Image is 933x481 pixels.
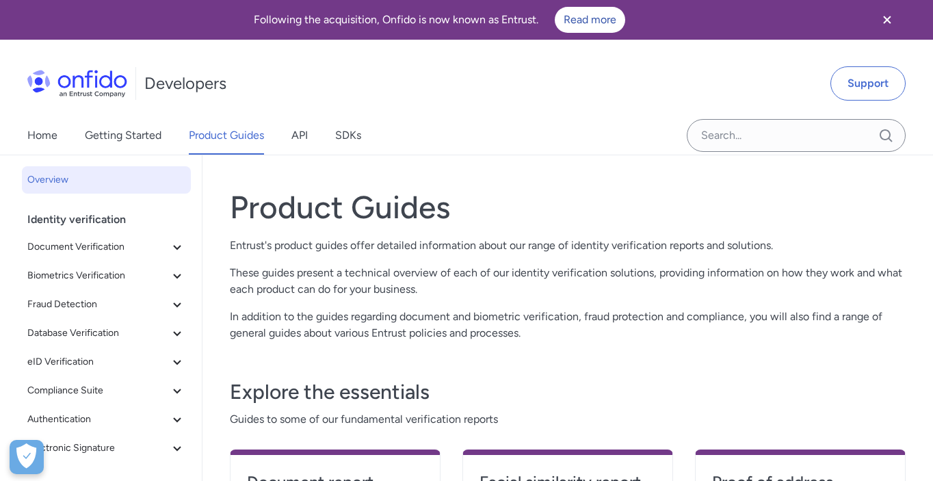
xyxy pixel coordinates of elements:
[27,70,127,97] img: Onfido Logo
[27,296,169,313] span: Fraud Detection
[830,66,906,101] a: Support
[27,172,185,188] span: Overview
[862,3,912,37] button: Close banner
[687,119,906,152] input: Onfido search input field
[22,233,191,261] button: Document Verification
[230,188,906,226] h1: Product Guides
[22,434,191,462] button: Electronic Signature
[230,378,906,406] h3: Explore the essentials
[27,206,196,233] div: Identity verification
[555,7,625,33] a: Read more
[27,116,57,155] a: Home
[27,268,169,284] span: Biometrics Verification
[230,237,906,254] p: Entrust's product guides offer detailed information about our range of identity verification repo...
[22,262,191,289] button: Biometrics Verification
[230,309,906,341] p: In addition to the guides regarding document and biometric verification, fraud protection and com...
[144,73,226,94] h1: Developers
[22,377,191,404] button: Compliance Suite
[22,406,191,433] button: Authentication
[230,265,906,298] p: These guides present a technical overview of each of our identity verification solutions, providi...
[22,166,191,194] a: Overview
[22,320,191,347] button: Database Verification
[85,116,161,155] a: Getting Started
[335,116,361,155] a: SDKs
[10,440,44,474] div: Cookie Preferences
[230,411,906,428] span: Guides to some of our fundamental verification reports
[879,12,895,28] svg: Close banner
[27,411,169,428] span: Authentication
[27,325,169,341] span: Database Verification
[291,116,308,155] a: API
[16,7,862,33] div: Following the acquisition, Onfido is now known as Entrust.
[27,354,169,370] span: eID Verification
[27,382,169,399] span: Compliance Suite
[189,116,264,155] a: Product Guides
[10,440,44,474] button: Open Preferences
[22,348,191,376] button: eID Verification
[22,291,191,318] button: Fraud Detection
[27,239,169,255] span: Document Verification
[27,440,169,456] span: Electronic Signature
